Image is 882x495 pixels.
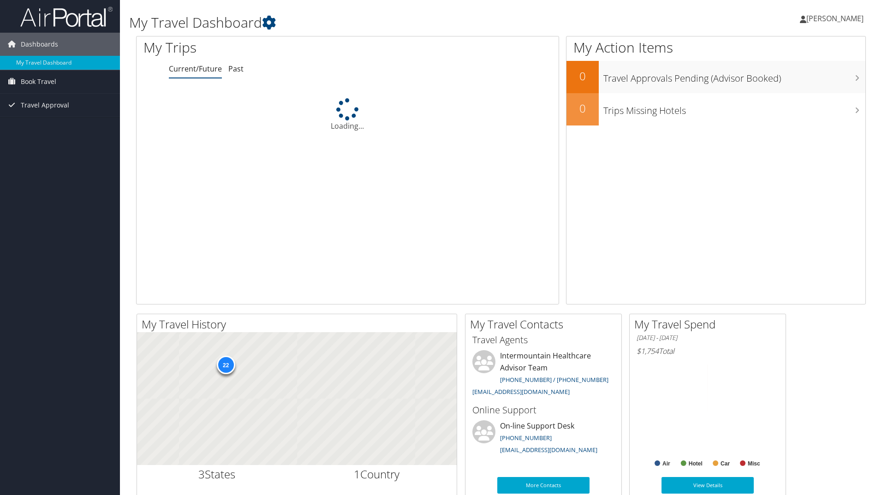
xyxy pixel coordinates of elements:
a: [EMAIL_ADDRESS][DOMAIN_NAME] [472,388,570,396]
a: 0Trips Missing Hotels [566,93,865,125]
a: 0Travel Approvals Pending (Advisor Booked) [566,61,865,93]
span: Travel Approval [21,94,69,117]
h1: My Action Items [566,38,865,57]
text: Air [662,460,670,467]
h3: Trips Missing Hotels [603,100,865,117]
span: 1 [354,466,360,482]
h3: Travel Approvals Pending (Advisor Booked) [603,67,865,85]
li: On-line Support Desk [468,420,619,458]
a: Current/Future [169,64,222,74]
text: Car [721,460,730,467]
div: 22 [216,355,235,374]
a: View Details [661,477,754,494]
h2: My Travel Contacts [470,316,621,332]
span: Dashboards [21,33,58,56]
h3: Online Support [472,404,614,417]
a: [EMAIL_ADDRESS][DOMAIN_NAME] [500,446,597,454]
a: [PERSON_NAME] [800,5,873,32]
a: Past [228,64,244,74]
h3: Travel Agents [472,334,614,346]
a: More Contacts [497,477,590,494]
h2: My Travel History [142,316,457,332]
img: airportal-logo.png [20,6,113,28]
text: Hotel [689,460,703,467]
h6: [DATE] - [DATE] [637,334,779,342]
h2: 0 [566,68,599,84]
li: Intermountain Healthcare Advisor Team [468,350,619,400]
h2: My Travel Spend [634,316,786,332]
a: [PHONE_NUMBER] / [PHONE_NUMBER] [500,376,608,384]
a: [PHONE_NUMBER] [500,434,552,442]
h6: Total [637,346,779,356]
text: Misc [748,460,760,467]
span: Book Travel [21,70,56,93]
h2: Country [304,466,450,482]
span: $1,754 [637,346,659,356]
span: [PERSON_NAME] [806,13,864,24]
div: Loading... [137,98,559,131]
h2: 0 [566,101,599,116]
h1: My Trips [143,38,376,57]
span: 3 [198,466,205,482]
h2: States [144,466,290,482]
h1: My Travel Dashboard [129,13,625,32]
